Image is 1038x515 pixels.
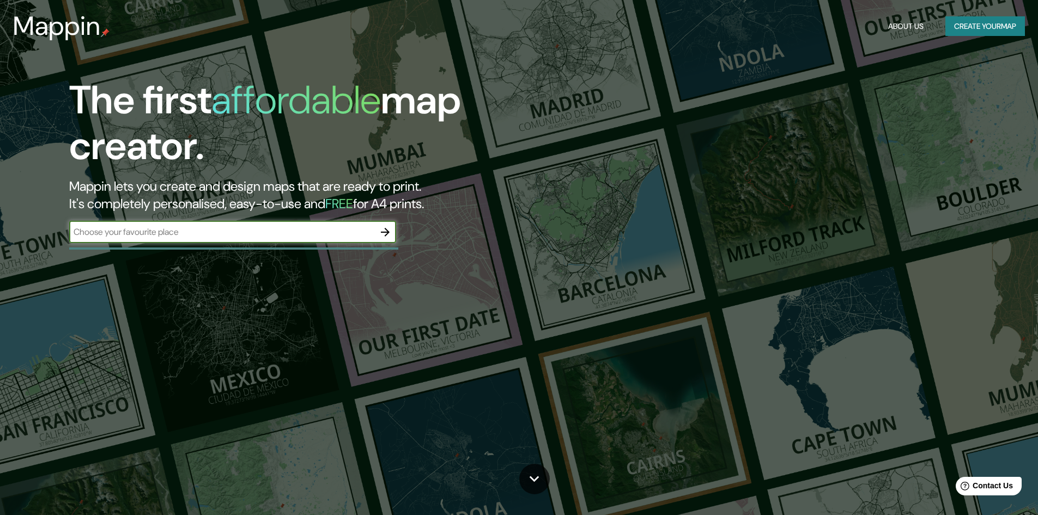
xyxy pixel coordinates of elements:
iframe: Help widget launcher [941,472,1026,503]
h1: The first map creator. [69,77,588,178]
h2: Mappin lets you create and design maps that are ready to print. It's completely personalised, eas... [69,178,588,213]
input: Choose your favourite place [69,226,374,238]
h1: affordable [211,75,381,125]
button: Create yourmap [945,16,1025,37]
h3: Mappin [13,11,101,41]
button: About Us [884,16,928,37]
h5: FREE [325,195,353,212]
img: mappin-pin [101,28,110,37]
